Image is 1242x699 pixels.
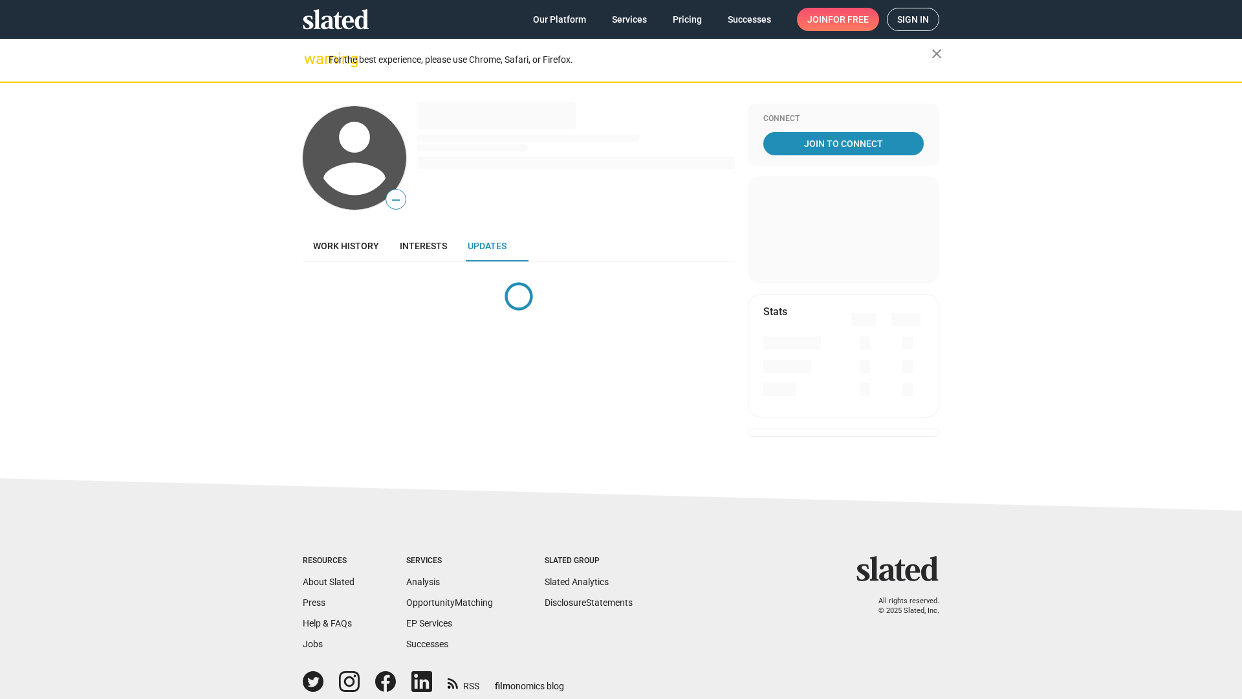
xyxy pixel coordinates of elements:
a: Pricing [662,8,712,31]
a: Sign in [887,8,939,31]
mat-card-title: Stats [763,305,787,318]
p: All rights reserved. © 2025 Slated, Inc. [865,597,939,616]
div: Resources [303,556,354,566]
span: Our Platform [533,8,586,31]
a: About Slated [303,577,354,587]
span: for free [828,8,869,31]
div: Connect [763,114,924,124]
span: Sign in [897,8,929,30]
a: filmonomics blog [495,670,564,693]
a: Slated Analytics [545,577,609,587]
a: Jobs [303,639,323,649]
mat-icon: close [929,46,944,61]
a: Help & FAQs [303,618,352,628]
a: Analysis [406,577,440,587]
span: Pricing [673,8,702,31]
span: film [495,681,510,691]
a: Updates [457,230,517,261]
span: Successes [728,8,771,31]
a: Successes [406,639,448,649]
a: OpportunityMatching [406,597,493,608]
a: DisclosureStatements [545,597,633,608]
div: Services [406,556,493,566]
a: Work history [303,230,389,261]
span: Join [807,8,869,31]
a: Join To Connect [763,132,924,155]
a: Our Platform [523,8,596,31]
a: Joinfor free [797,8,879,31]
span: Updates [468,241,507,251]
span: Services [612,8,647,31]
span: Join To Connect [766,132,921,155]
span: Work history [313,241,379,251]
span: — [386,192,406,208]
a: EP Services [406,618,452,628]
div: For the best experience, please use Chrome, Safari, or Firefox. [329,51,931,69]
a: Successes [717,8,781,31]
div: Slated Group [545,556,633,566]
a: RSS [448,672,479,693]
a: Press [303,597,325,608]
a: Interests [389,230,457,261]
span: Interests [400,241,447,251]
mat-icon: warning [304,51,320,67]
a: Services [602,8,657,31]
